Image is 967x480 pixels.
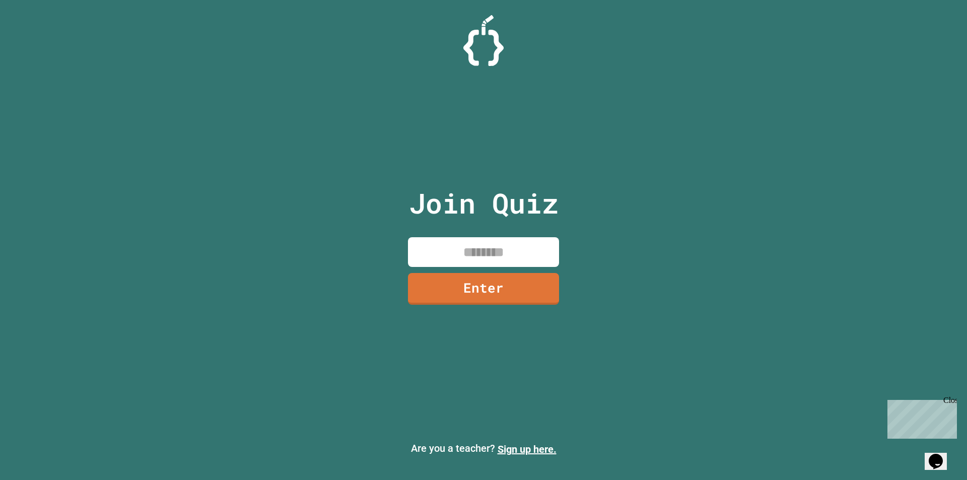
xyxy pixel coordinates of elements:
div: Chat with us now!Close [4,4,70,64]
p: Are you a teacher? [8,441,959,457]
iframe: chat widget [925,440,957,470]
iframe: chat widget [883,396,957,439]
a: Enter [408,273,559,305]
p: Join Quiz [409,182,559,224]
a: Sign up here. [498,443,557,455]
img: Logo.svg [463,15,504,66]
